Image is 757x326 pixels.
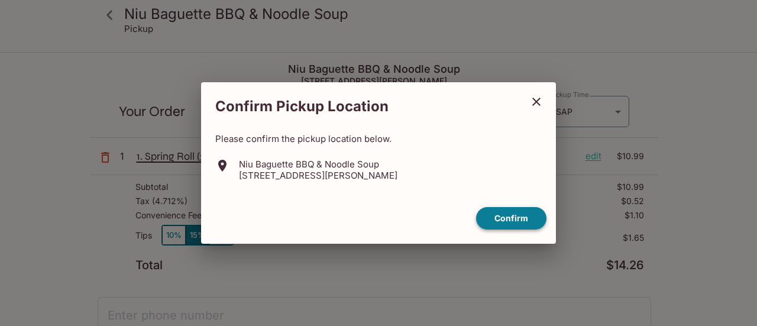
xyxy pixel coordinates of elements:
p: Niu Baguette BBQ & Noodle Soup [239,159,397,170]
p: [STREET_ADDRESS][PERSON_NAME] [239,170,397,181]
p: Please confirm the pickup location below. [215,133,542,144]
button: close [522,87,551,117]
button: confirm [476,207,546,230]
h2: Confirm Pickup Location [201,92,522,121]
